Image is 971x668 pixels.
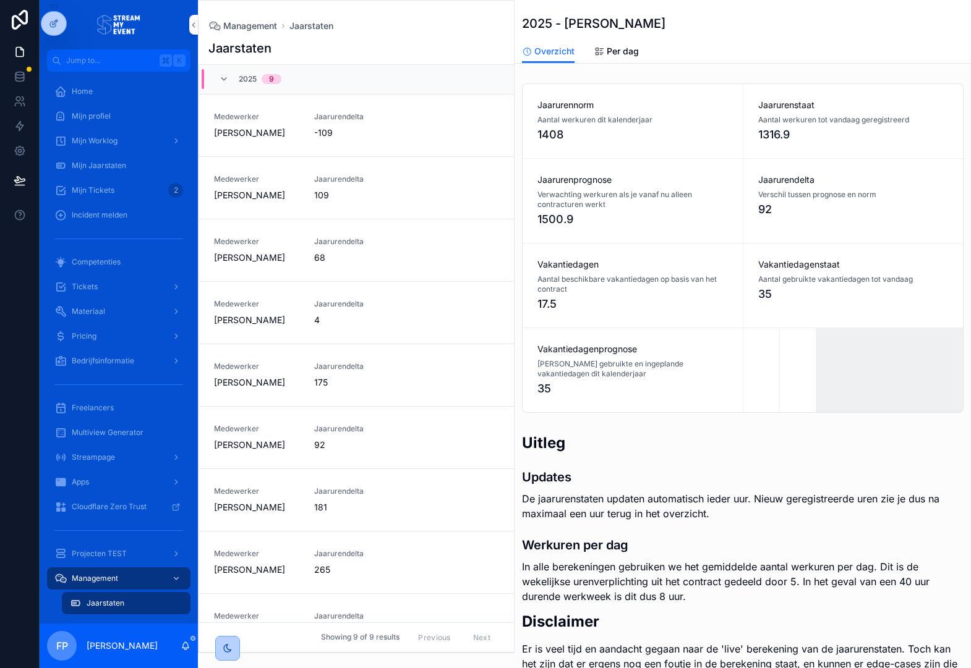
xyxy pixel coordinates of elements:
a: Mijn Tickets2 [47,179,190,201]
span: 92 [314,439,400,451]
span: Apps [72,477,89,487]
span: Mijn Jaarstaten [72,161,126,171]
span: Jaarurendelta [314,424,400,434]
span: FP [56,638,68,653]
span: 35 [537,380,728,397]
a: Cloudflare Zero Trust [47,496,190,518]
span: Freelancers [72,403,114,413]
a: Multiview Generator [47,421,190,444]
div: 2 [168,183,183,198]
a: Materiaal [47,300,190,323]
span: Aantal gebruikte vakantiedagen tot vandaag [758,274,913,284]
span: Jaarurenprognose [537,174,728,186]
a: Bedrijfsinformatie [47,350,190,372]
span: 265 [314,564,400,576]
span: Mijn Worklog [72,136,118,146]
p: De jaarurenstaten updaten automatisch ieder uur. Nieuw geregistreerde uren zie je dus na maximaal... [522,491,964,521]
span: Bedrijfsinformatie [72,356,134,366]
p: In alle berekeningen gebruiken we het gemiddelde aantal werkuren per dag. Dit is de wekelijkse ur... [522,559,964,604]
a: Medewerker[PERSON_NAME]Jaarurendelta109 [199,157,514,219]
span: Jaarurennorm [537,99,728,111]
img: App logo [97,15,140,35]
span: 2025 [239,74,257,84]
a: Medewerker[PERSON_NAME]Jaarurendelta-109 [199,95,514,157]
span: Aantal werkuren dit kalenderjaar [537,115,652,125]
span: Management [72,573,118,583]
span: [PERSON_NAME] [214,501,285,514]
span: [PERSON_NAME] [214,564,285,576]
span: 175 [314,376,400,389]
span: 1408 [537,126,728,143]
span: Overzicht [534,45,575,57]
span: Mijn profiel [72,111,111,121]
span: 1316.9 [758,126,949,143]
span: [PERSON_NAME] [214,127,285,139]
span: Medewerker [214,237,299,247]
span: Medewerker [214,174,299,184]
span: [PERSON_NAME] [214,439,285,451]
span: Jaarstaten [87,598,124,608]
a: Management [47,567,190,590]
a: Mijn profiel [47,105,190,127]
span: Medewerker [214,299,299,309]
span: Medewerker [214,112,299,122]
span: Projecten TEST [72,549,127,559]
a: Projecten TEST [47,543,190,565]
span: Cloudflare Zero Trust [72,502,147,512]
span: Management [223,20,277,32]
span: Jaarurendelta [314,112,400,122]
h2: Disclaimer [522,611,964,632]
span: [PERSON_NAME] [214,252,285,264]
a: Medewerker[PERSON_NAME]Jaarurendelta96 [199,594,514,656]
a: Medewerker[PERSON_NAME]Jaarurendelta68 [199,219,514,282]
a: Overzicht [522,40,575,64]
a: Management [208,20,277,32]
span: [PERSON_NAME] [214,314,285,326]
span: Jaarurendelta [314,486,400,496]
div: 9 [269,74,274,84]
span: Worklogs [87,623,119,633]
a: Medewerker[PERSON_NAME]Jaarurendelta265 [199,531,514,594]
h1: Jaarstaten [208,40,272,57]
span: Jump to... [66,56,155,66]
span: [PERSON_NAME] [214,189,285,201]
span: Competenties [72,257,121,267]
span: Medewerker [214,361,299,371]
span: Aantal werkuren tot vandaag geregistreerd [758,115,909,125]
span: 109 [314,189,400,201]
span: 68 [314,252,400,264]
a: Jaarstaten [289,20,333,32]
span: Medewerker [214,486,299,496]
a: Medewerker[PERSON_NAME]Jaarurendelta92 [199,407,514,469]
h2: Uitleg [522,433,964,453]
a: Pricing [47,325,190,347]
h3: Updates [522,468,964,486]
span: Jaarurenstaat [758,99,949,111]
a: Streampage [47,446,190,468]
span: Incident melden [72,210,127,220]
a: Competenties [47,251,190,273]
span: Aantal beschikbare vakantiedagen op basis van het contract [537,274,728,294]
span: Medewerker [214,549,299,559]
span: Jaarurendelta [314,361,400,371]
a: Incident melden [47,204,190,226]
span: Medewerker [214,424,299,434]
span: Medewerker [214,611,299,621]
span: -109 [314,127,400,139]
span: Jaarurendelta [314,299,400,309]
a: Medewerker[PERSON_NAME]Jaarurendelta181 [199,469,514,531]
a: Worklogs [62,617,190,639]
span: Vakantiedagen [537,258,728,271]
p: [PERSON_NAME] [87,640,158,652]
a: Medewerker[PERSON_NAME]Jaarurendelta175 [199,344,514,407]
a: Apps [47,471,190,493]
button: Jump to...K [47,49,190,72]
span: Streampage [72,452,115,462]
span: Mijn Tickets [72,185,114,195]
h3: Werkuren per dag [522,536,964,554]
h1: 2025 - [PERSON_NAME] [522,15,665,32]
span: Per dag [607,45,639,57]
a: Home [47,80,190,103]
span: Jaarurendelta [758,174,949,186]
